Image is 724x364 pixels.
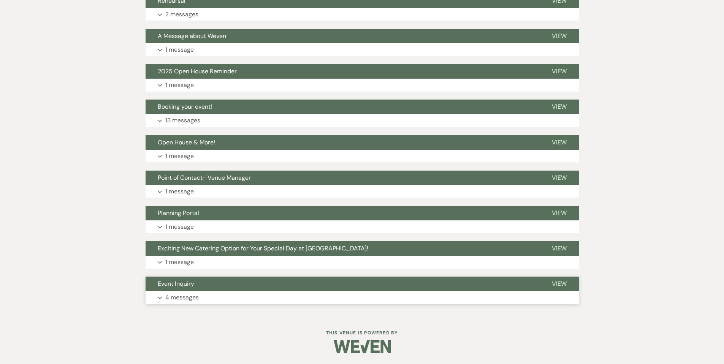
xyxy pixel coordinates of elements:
[540,100,579,114] button: View
[146,277,540,291] button: Event Inquiry
[146,29,540,43] button: A Message about Weven
[146,8,579,21] button: 2 messages
[165,293,199,302] p: 4 messages
[146,241,540,256] button: Exciting New Catering Option for Your Special Day at [GEOGRAPHIC_DATA]!
[540,29,579,43] button: View
[540,241,579,256] button: View
[552,138,567,146] span: View
[165,151,194,161] p: 1 message
[146,150,579,163] button: 1 message
[540,206,579,220] button: View
[540,171,579,185] button: View
[158,280,194,288] span: Event Inquiry
[146,171,540,185] button: Point of Contact- Venue Manager
[165,257,194,267] p: 1 message
[146,291,579,304] button: 4 messages
[146,114,579,127] button: 13 messages
[165,80,194,90] p: 1 message
[165,187,194,196] p: 1 message
[552,209,567,217] span: View
[552,32,567,40] span: View
[146,100,540,114] button: Booking your event!
[158,32,226,40] span: A Message about Weven
[146,185,579,198] button: 1 message
[165,222,194,232] p: 1 message
[552,67,567,75] span: View
[540,135,579,150] button: View
[146,206,540,220] button: Planning Portal
[552,280,567,288] span: View
[146,79,579,92] button: 1 message
[165,9,198,19] p: 2 messages
[158,209,199,217] span: Planning Portal
[165,45,194,55] p: 1 message
[146,220,579,233] button: 1 message
[158,67,237,75] span: 2025 Open House Reminder
[540,277,579,291] button: View
[158,103,212,111] span: Booking your event!
[146,64,540,79] button: 2025 Open House Reminder
[552,103,567,111] span: View
[165,116,200,125] p: 13 messages
[146,43,579,56] button: 1 message
[158,244,368,252] span: Exciting New Catering Option for Your Special Day at [GEOGRAPHIC_DATA]!
[146,135,540,150] button: Open House & More!
[158,138,215,146] span: Open House & More!
[552,244,567,252] span: View
[158,174,251,182] span: Point of Contact- Venue Manager
[540,64,579,79] button: View
[334,333,391,360] img: Weven Logo
[146,256,579,269] button: 1 message
[552,174,567,182] span: View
